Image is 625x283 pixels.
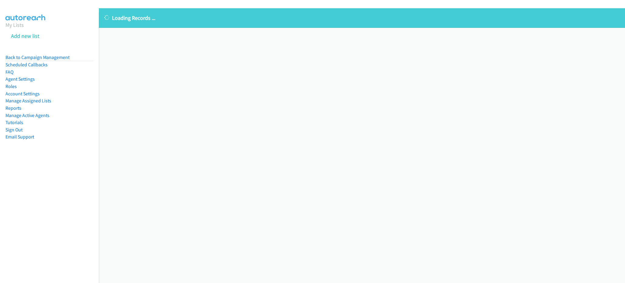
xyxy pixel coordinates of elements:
p: Loading Records ... [104,14,620,22]
a: Manage Assigned Lists [5,98,51,104]
a: My Lists [5,21,24,28]
a: Reports [5,105,21,111]
a: Tutorials [5,119,23,125]
a: Scheduled Callbacks [5,62,48,68]
a: Back to Campaign Management [5,54,70,60]
a: Manage Active Agents [5,112,49,118]
a: Sign Out [5,127,23,133]
a: Email Support [5,134,34,140]
a: Add new list [11,32,39,39]
a: Account Settings [5,91,40,97]
a: Agent Settings [5,76,35,82]
a: FAQ [5,69,13,75]
a: Roles [5,83,17,89]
